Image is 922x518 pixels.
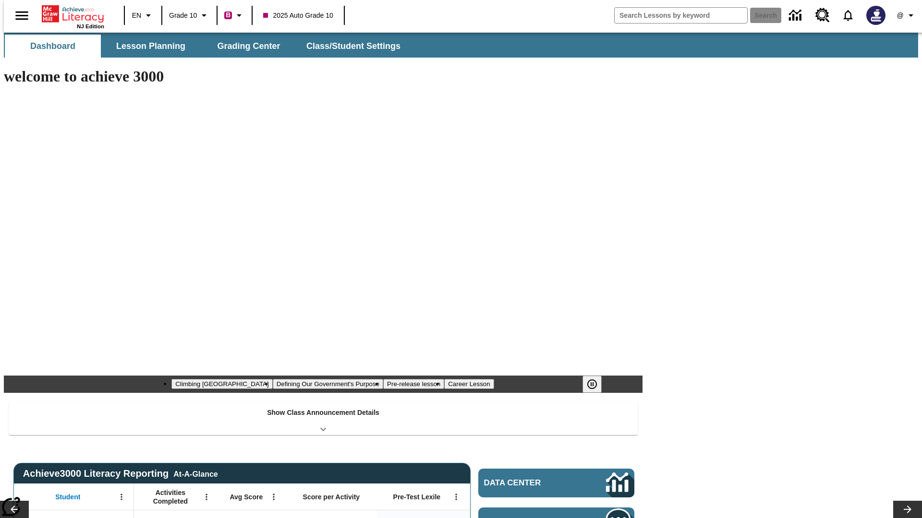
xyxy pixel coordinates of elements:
span: NJ Edition [77,24,104,29]
button: Open Menu [449,490,463,504]
a: Home [42,4,104,24]
button: Grade: Grade 10, Select a grade [165,7,214,24]
a: Data Center [478,469,634,497]
span: Pre-Test Lexile [393,493,441,501]
button: Slide 1 Climbing Mount Tai [171,379,272,389]
button: Grading Center [201,35,297,58]
span: Data Center [484,478,574,488]
button: Slide 4 Career Lesson [444,379,494,389]
span: @ [897,11,903,21]
button: Profile/Settings [891,7,922,24]
span: Avg Score [230,493,263,501]
div: SubNavbar [4,35,409,58]
button: Language: EN, Select a language [128,7,158,24]
div: Home [42,3,104,29]
a: Notifications [836,3,861,28]
a: Resource Center, Will open in new tab [810,2,836,28]
button: Open Menu [114,490,129,504]
div: At-A-Glance [173,468,218,479]
button: Open Menu [199,490,214,504]
img: Avatar [866,6,886,25]
span: Achieve3000 Literacy Reporting [23,468,218,479]
p: Show Class Announcement Details [267,408,379,418]
button: Lesson carousel, Next [893,501,922,518]
button: Pause [582,376,602,393]
span: Student [55,493,80,501]
a: Data Center [783,2,810,29]
div: SubNavbar [4,33,918,58]
input: search field [615,8,747,23]
div: Show Class Announcement Details [9,402,638,435]
button: Dashboard [5,35,101,58]
span: EN [132,11,141,21]
button: Open side menu [8,1,36,30]
button: Select a new avatar [861,3,891,28]
button: Open Menu [267,490,281,504]
button: Boost Class color is violet red. Change class color [220,7,249,24]
h1: welcome to achieve 3000 [4,68,643,85]
button: Lesson Planning [103,35,199,58]
button: Slide 3 Pre-release lesson [383,379,444,389]
span: Score per Activity [303,493,360,501]
button: Class/Student Settings [299,35,408,58]
div: Pause [582,376,611,393]
span: B [226,9,230,21]
span: Activities Completed [139,488,202,506]
span: Grade 10 [169,11,197,21]
button: Slide 2 Defining Our Government's Purpose [273,379,383,389]
span: 2025 Auto Grade 10 [263,11,333,21]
